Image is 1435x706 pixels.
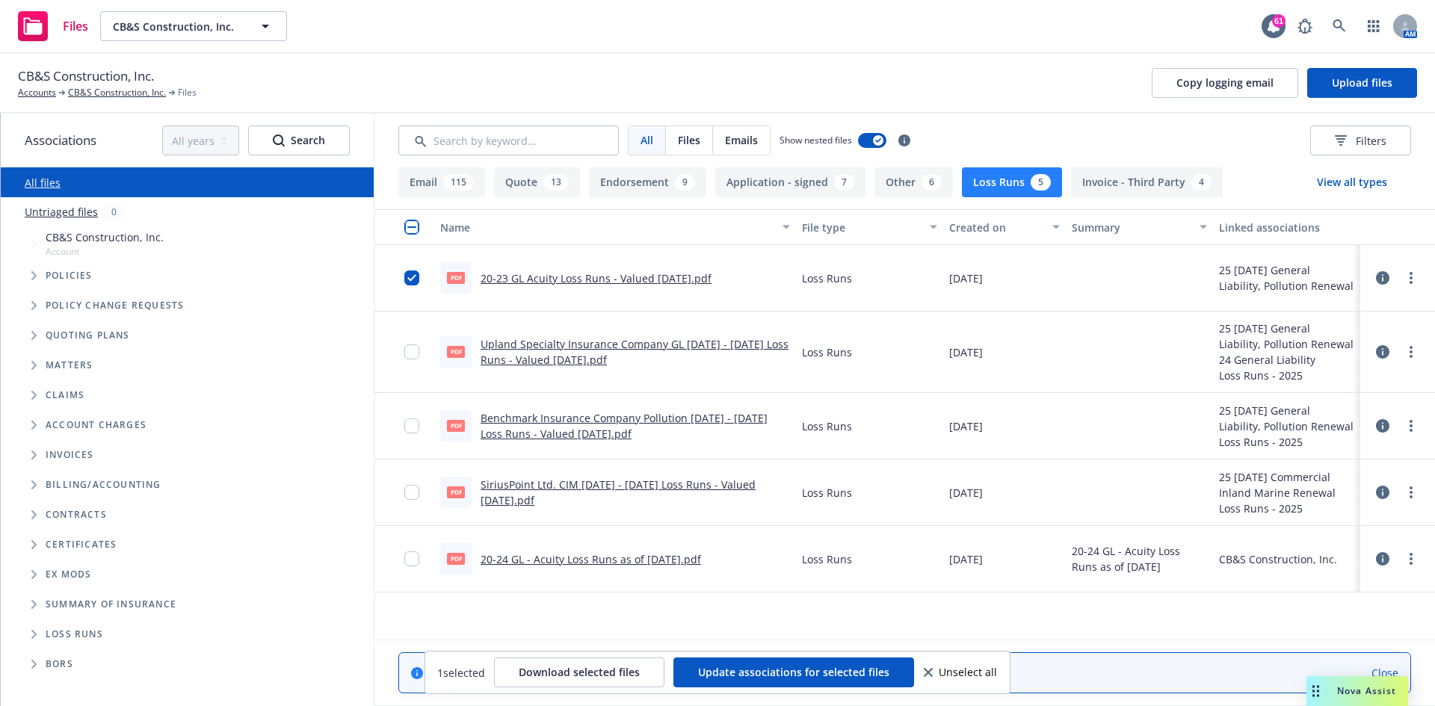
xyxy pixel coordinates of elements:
div: 9 [675,174,695,191]
a: Upland Specialty Insurance Company GL [DATE] - [DATE] Loss Runs - Valued [DATE].pdf [481,337,789,367]
span: [DATE] [949,485,983,501]
button: Other [874,167,953,197]
button: Application - signed [715,167,865,197]
span: Certificates [46,540,117,549]
span: Unselect all [939,667,997,678]
button: Quote [494,167,580,197]
span: pdf [447,486,465,498]
span: CB&S Construction, Inc. [46,229,164,245]
span: Loss Runs [802,551,852,567]
div: Drag to move [1306,676,1325,706]
div: 25 [DATE] General Liability, Pollution Renewal [1219,262,1354,294]
a: Search [1324,11,1354,41]
div: Linked associations [1219,220,1354,235]
button: Unselect all [923,657,998,687]
span: Loss Runs [802,344,852,360]
span: Show nested files [780,134,852,146]
button: Loss Runs [962,167,1062,197]
span: Quoting plans [46,331,130,340]
button: Summary [1066,209,1213,245]
button: Email [398,167,485,197]
button: Download selected files [494,657,664,687]
svg: Search [273,134,285,146]
span: Filters [1335,133,1386,149]
span: pdf [447,420,465,431]
div: CB&S Construction, Inc. [1219,551,1337,567]
span: [DATE] [949,270,983,286]
a: 20-23 GL Acuity Loss Runs - Valued [DATE].pdf [481,271,712,285]
span: pdf [447,553,465,564]
input: Search by keyword... [398,126,619,155]
span: Associations [25,131,96,150]
span: Policy change requests [46,301,184,310]
span: BORs [46,660,73,669]
div: 13 [543,174,569,191]
span: pdf [447,346,465,357]
span: 20-24 GL - Acuity Loss Runs as of [DATE] [1072,543,1207,575]
span: Account [46,245,164,258]
span: Loss Runs [46,630,103,639]
span: Copy logging email [1176,75,1274,90]
button: Endorsement [589,167,706,197]
a: CB&S Construction, Inc. [68,86,166,99]
span: pdf [447,272,465,283]
span: Files [678,132,700,148]
button: File type [796,209,943,245]
span: Nova Assist [1337,684,1396,697]
a: All files [25,176,61,190]
span: Loss Runs [802,418,852,434]
div: 25 [DATE] General Liability, Pollution Renewal [1219,403,1354,434]
a: Accounts [18,86,56,99]
span: Upload files [1332,75,1392,90]
a: more [1402,343,1420,361]
span: Files [178,86,197,99]
span: Summary of insurance [46,600,176,609]
a: Switch app [1359,11,1389,41]
span: Invoices [46,450,94,459]
div: File type [802,220,921,235]
button: Linked associations [1213,209,1360,245]
span: All [641,132,653,148]
div: 61 [1272,14,1286,28]
a: Report a Bug [1290,11,1320,41]
span: [DATE] [949,344,983,360]
a: more [1402,550,1420,568]
div: Loss Runs - 2025 [1219,501,1354,516]
div: 0 [104,203,124,220]
input: Toggle Row Selected [404,485,419,500]
div: 25 [DATE] General Liability, Pollution Renewal [1219,321,1354,352]
span: Claims [46,391,84,400]
button: Filters [1310,126,1411,155]
a: SiriusPoint Ltd. CIM [DATE] - [DATE] Loss Runs - Valued [DATE].pdf [481,477,756,507]
button: Invoice - Third Party [1071,167,1223,197]
a: more [1402,269,1420,287]
div: Loss Runs - 2025 [1219,368,1354,383]
div: Search [273,126,325,155]
button: CB&S Construction, Inc. [100,11,287,41]
div: 24 General Liability [1219,352,1354,368]
span: 1 selected [437,665,485,681]
div: 5 [1031,174,1051,191]
a: Close [1371,665,1398,681]
a: more [1402,483,1420,501]
span: [DATE] [949,551,983,567]
span: Emails [725,132,758,148]
div: Loss Runs - 2025 [1219,434,1354,450]
span: Account charges [46,421,146,430]
button: Created on [943,209,1066,245]
div: 115 [443,174,474,191]
span: CB&S Construction, Inc. [113,19,242,34]
a: Benchmark Insurance Company Pollution [DATE] - [DATE] Loss Runs - Valued [DATE].pdf [481,411,768,441]
span: Billing/Accounting [46,480,161,489]
span: Matters [46,361,93,370]
a: 20-24 GL - Acuity Loss Runs as of [DATE].pdf [481,552,701,566]
button: View all types [1293,167,1411,197]
span: [DATE] [949,418,983,434]
span: Loss Runs [802,485,852,501]
a: Untriaged files [25,204,98,220]
button: Nova Assist [1306,676,1408,706]
span: Files [63,20,88,32]
a: Files [12,5,94,47]
button: Upload files [1307,68,1417,98]
div: Folder Tree Example [1,470,374,679]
